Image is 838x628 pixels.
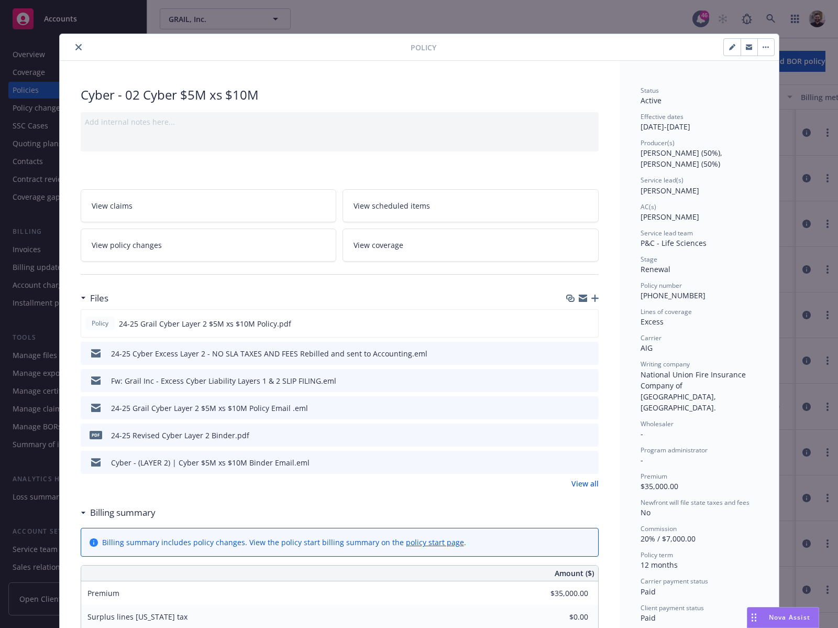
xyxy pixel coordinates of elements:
[641,370,748,413] span: National Union Fire Insurance Company of [GEOGRAPHIC_DATA], [GEOGRAPHIC_DATA].
[343,189,599,222] a: View scheduled items
[641,446,708,454] span: Program administrator
[641,176,683,185] span: Service lead(s)
[641,429,643,439] span: -
[585,318,594,329] button: preview file
[641,238,707,248] span: P&C - Life Sciences
[641,148,724,169] span: [PERSON_NAME] (50%), [PERSON_NAME] (50%)
[641,560,678,570] span: 12 months
[102,537,466,548] div: Billing summary includes policy changes. View the policy start billing summary on the .
[585,403,594,414] button: preview file
[641,613,656,623] span: Paid
[354,200,430,211] span: View scheduled items
[641,186,699,196] span: [PERSON_NAME]
[90,319,111,328] span: Policy
[87,612,188,622] span: Surplus lines [US_STATE] tax
[92,240,162,251] span: View policy changes
[641,112,683,121] span: Effective dates
[87,588,119,598] span: Premium
[81,506,156,519] div: Billing summary
[568,375,577,386] button: download file
[641,524,677,533] span: Commission
[769,613,810,622] span: Nova Assist
[90,506,156,519] h3: Billing summary
[641,138,675,147] span: Producer(s)
[81,291,108,305] div: Files
[585,348,594,359] button: preview file
[641,264,670,274] span: Renewal
[641,419,674,428] span: Wholesaler
[641,255,657,264] span: Stage
[571,478,599,489] a: View all
[72,41,85,53] button: close
[641,360,690,369] span: Writing company
[90,431,102,439] span: pdf
[641,472,667,481] span: Premium
[81,229,337,262] a: View policy changes
[111,375,336,386] div: Fw: Grail Inc - Excess Cyber Liability Layers 1 & 2 SLIP FILING.eml
[568,403,577,414] button: download file
[406,537,464,547] a: policy start page
[641,281,682,290] span: Policy number
[747,608,760,627] div: Drag to move
[641,587,656,597] span: Paid
[641,307,692,316] span: Lines of coverage
[111,403,308,414] div: 24-25 Grail Cyber Layer 2 $5M xs $10M Policy Email .eml
[568,318,576,329] button: download file
[641,333,661,342] span: Carrier
[641,343,653,353] span: AIG
[343,229,599,262] a: View coverage
[641,290,705,300] span: [PHONE_NUMBER]
[568,457,577,468] button: download file
[81,189,337,222] a: View claims
[111,348,427,359] div: 24-25 Cyber Excess Layer 2 - NO SLA TAXES AND FEES Rebilled and sent to Accounting.eml
[585,375,594,386] button: preview file
[641,498,749,507] span: Newfront will file state taxes and fees
[526,586,594,601] input: 0.00
[641,212,699,222] span: [PERSON_NAME]
[641,317,664,327] span: Excess
[568,430,577,441] button: download file
[641,550,673,559] span: Policy term
[111,430,249,441] div: 24-25 Revised Cyber Layer 2 Binder.pdf
[92,200,133,211] span: View claims
[111,457,310,468] div: Cyber - (LAYER 2) | Cyber $5M xs $10M Binder Email.eml
[641,112,758,132] div: [DATE] - [DATE]
[585,430,594,441] button: preview file
[641,481,678,491] span: $35,000.00
[747,607,819,628] button: Nova Assist
[641,577,708,586] span: Carrier payment status
[555,568,594,579] span: Amount ($)
[85,116,594,127] div: Add internal notes here...
[641,507,650,517] span: No
[641,534,696,544] span: 20% / $7,000.00
[568,348,577,359] button: download file
[90,291,108,305] h3: Files
[641,86,659,95] span: Status
[119,318,291,329] span: 24-25 Grail Cyber Layer 2 $5M xs $10M Policy.pdf
[641,229,693,237] span: Service lead team
[526,609,594,625] input: 0.00
[641,202,656,211] span: AC(s)
[411,42,436,53] span: Policy
[354,240,403,251] span: View coverage
[585,457,594,468] button: preview file
[641,603,704,612] span: Client payment status
[81,86,599,104] div: Cyber - 02 Cyber $5M xs $10M
[641,455,643,465] span: -
[641,95,661,105] span: Active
